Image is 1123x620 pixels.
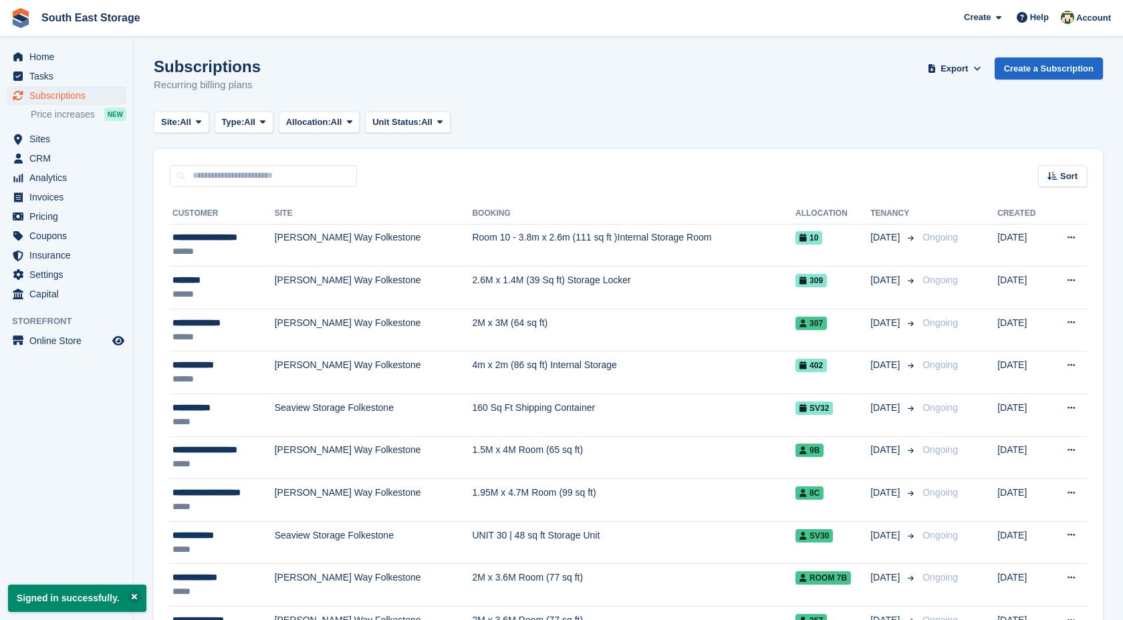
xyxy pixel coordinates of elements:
[36,7,146,29] a: South East Storage
[870,571,902,585] span: [DATE]
[421,116,432,129] span: All
[995,57,1103,80] a: Create a Subscription
[275,394,473,437] td: Seaview Storage Folkestone
[29,188,110,206] span: Invoices
[244,116,255,129] span: All
[997,203,1049,224] th: Created
[275,224,473,267] td: [PERSON_NAME] Way Folkestone
[7,207,126,226] a: menu
[161,116,180,129] span: Site:
[29,67,110,86] span: Tasks
[7,265,126,284] a: menu
[180,116,191,129] span: All
[154,112,209,134] button: Site: All
[7,86,126,105] a: menu
[154,57,261,75] h1: Subscriptions
[275,267,473,309] td: [PERSON_NAME] Way Folkestone
[472,309,795,351] td: 2M x 3M (64 sq ft)
[472,267,795,309] td: 2.6M x 1.4M (39 Sq ft) Storage Locker
[997,436,1049,479] td: [DATE]
[997,479,1049,522] td: [DATE]
[7,331,126,350] a: menu
[795,402,833,415] span: SV32
[1030,11,1049,24] span: Help
[29,47,110,66] span: Home
[7,226,126,245] a: menu
[925,57,984,80] button: Export
[922,359,958,370] span: Ongoing
[29,285,110,303] span: Capital
[7,188,126,206] a: menu
[795,231,822,245] span: 10
[922,444,958,455] span: Ongoing
[7,130,126,148] a: menu
[1076,11,1111,25] span: Account
[870,316,902,330] span: [DATE]
[7,168,126,187] a: menu
[922,232,958,243] span: Ongoing
[870,230,902,245] span: [DATE]
[997,521,1049,564] td: [DATE]
[870,401,902,415] span: [DATE]
[222,116,245,129] span: Type:
[154,77,261,93] p: Recurring billing plans
[29,130,110,148] span: Sites
[275,351,473,394] td: [PERSON_NAME] Way Folkestone
[870,273,902,287] span: [DATE]
[870,203,917,224] th: Tenancy
[997,309,1049,351] td: [DATE]
[286,116,331,129] span: Allocation:
[472,436,795,479] td: 1.5M x 4M Room (65 sq ft)
[922,572,958,583] span: Ongoing
[31,107,126,122] a: Price increases NEW
[870,486,902,500] span: [DATE]
[110,333,126,349] a: Preview store
[8,585,146,612] p: Signed in successfully.
[215,112,273,134] button: Type: All
[7,149,126,168] a: menu
[472,521,795,564] td: UNIT 30 | 48 sq ft Storage Unit
[29,246,110,265] span: Insurance
[472,351,795,394] td: 4m x 2m (86 sq ft) Internal Storage
[997,224,1049,267] td: [DATE]
[29,86,110,105] span: Subscriptions
[472,394,795,437] td: 160 Sq Ft Shipping Container
[7,285,126,303] a: menu
[795,486,824,500] span: 8C
[29,168,110,187] span: Analytics
[29,149,110,168] span: CRM
[472,479,795,522] td: 1.95M x 4.7M Room (99 sq ft)
[941,62,968,75] span: Export
[922,530,958,540] span: Ongoing
[29,226,110,245] span: Coupons
[795,444,824,457] span: 9B
[795,571,851,585] span: Room 7B
[275,521,473,564] td: Seaview Storage Folkestone
[275,203,473,224] th: Site
[275,564,473,607] td: [PERSON_NAME] Way Folkestone
[31,108,95,121] span: Price increases
[997,267,1049,309] td: [DATE]
[12,315,133,328] span: Storefront
[1061,11,1074,24] img: Anna Paskhin
[795,529,833,542] span: SV30
[331,116,342,129] span: All
[472,224,795,267] td: Room 10 - 3.8m x 2.6m (111 sq ft )Internal Storage Room
[997,351,1049,394] td: [DATE]
[870,528,902,542] span: [DATE]
[372,116,421,129] span: Unit Status:
[275,309,473,351] td: [PERSON_NAME] Way Folkestone
[997,394,1049,437] td: [DATE]
[472,564,795,607] td: 2M x 3.6M Room (77 sq ft)
[170,203,275,224] th: Customer
[795,359,827,372] span: 402
[870,358,902,372] span: [DATE]
[11,8,31,28] img: stora-icon-8386f47178a22dfd0bd8f6a31ec36ba5ce8667c1dd55bd0f319d3a0aa187defe.svg
[1060,170,1078,183] span: Sort
[365,112,450,134] button: Unit Status: All
[795,317,827,330] span: 307
[472,203,795,224] th: Booking
[29,207,110,226] span: Pricing
[997,564,1049,607] td: [DATE]
[275,479,473,522] td: [PERSON_NAME] Way Folkestone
